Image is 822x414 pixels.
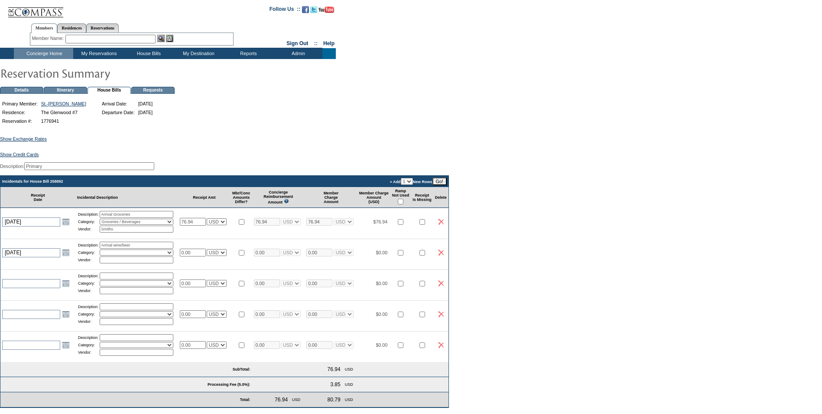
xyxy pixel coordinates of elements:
[314,40,318,46] span: ::
[61,309,71,319] a: Open the calendar popup.
[41,101,86,106] a: St.-[PERSON_NAME]
[88,87,131,94] td: House Bills
[61,340,71,350] a: Open the calendar popup.
[376,342,388,348] span: $0.00
[166,35,173,42] img: Reservations
[326,395,342,404] td: 80.79
[374,219,388,224] span: $76.94
[31,23,58,33] a: Members
[40,108,88,116] td: The Glenwood #7
[75,187,178,208] td: Incidental Description
[318,9,334,14] a: Subscribe to our YouTube Channel
[357,187,390,208] td: Member Charge Amount (USD)
[78,219,99,225] td: Category:
[123,48,173,59] td: House Bills
[101,108,136,116] td: Departure Date:
[78,318,99,325] td: Vendor:
[78,342,99,348] td: Category:
[75,392,252,407] td: Total:
[157,35,165,42] img: View
[376,312,388,317] span: $0.00
[78,280,99,286] td: Category:
[284,199,289,204] img: questionMark_lightBlue.gif
[131,87,175,94] td: Requests
[32,35,65,42] div: Member Name:
[310,6,317,13] img: Follow us on Twitter
[78,334,99,341] td: Description:
[44,87,87,94] td: Itinerary
[0,362,252,377] td: SubTotal:
[178,187,231,208] td: Receipt Amt
[137,108,154,116] td: [DATE]
[432,177,447,185] input: Go!
[57,23,86,33] a: Residences
[411,187,433,208] td: Receipt Is Missing
[0,176,252,187] td: Incidentals for House Bill 258892
[286,40,308,46] a: Sign Out
[173,48,223,59] td: My Destination
[78,250,99,256] td: Category:
[273,48,322,59] td: Admin
[438,219,444,225] img: icon_delete2.gif
[1,100,39,108] td: Primary Member:
[14,48,73,59] td: Concierge Home
[310,9,317,14] a: Follow us on Twitter
[252,187,305,208] td: Concierge Reimbursement Amount
[0,377,252,392] td: Processing Fee (5.0%):
[78,287,99,294] td: Vendor:
[438,342,444,348] img: icon_delete2.gif
[1,117,39,125] td: Reservation #:
[438,280,444,286] img: icon_delete2.gif
[302,9,309,14] a: Become our fan on Facebook
[61,217,71,227] a: Open the calendar popup.
[78,349,99,356] td: Vendor:
[270,5,300,16] td: Follow Us ::
[101,100,136,108] td: Arrival Date:
[78,226,99,233] td: Vendor:
[318,7,334,13] img: Subscribe to our YouTube Channel
[40,117,88,125] td: 1776941
[326,365,342,374] td: 76.94
[305,187,357,208] td: Member Charge Amount
[78,242,99,249] td: Description:
[438,311,444,317] img: icon_delete2.gif
[273,395,289,404] td: 76.94
[376,281,388,286] span: $0.00
[137,100,154,108] td: [DATE]
[231,187,252,208] td: Mbr/Conc Amounts Differ?
[86,23,119,33] a: Reservations
[78,211,99,218] td: Description:
[290,395,302,404] td: USD
[78,303,99,310] td: Description:
[343,395,355,404] td: USD
[433,187,448,208] td: Delete
[328,380,342,389] td: 3.85
[61,248,71,257] a: Open the calendar popup.
[73,48,123,59] td: My Reservations
[252,176,448,187] td: » Add New Rows
[343,380,355,389] td: USD
[78,311,99,317] td: Category:
[438,250,444,256] img: icon_delete2.gif
[61,279,71,288] a: Open the calendar popup.
[323,40,335,46] a: Help
[223,48,273,59] td: Reports
[78,256,99,263] td: Vendor:
[1,108,39,116] td: Residence:
[343,365,355,374] td: USD
[78,273,99,279] td: Description:
[302,6,309,13] img: Become our fan on Facebook
[390,187,411,208] td: Ramp Not Used
[376,250,388,255] span: $0.00
[0,187,75,208] td: Receipt Date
